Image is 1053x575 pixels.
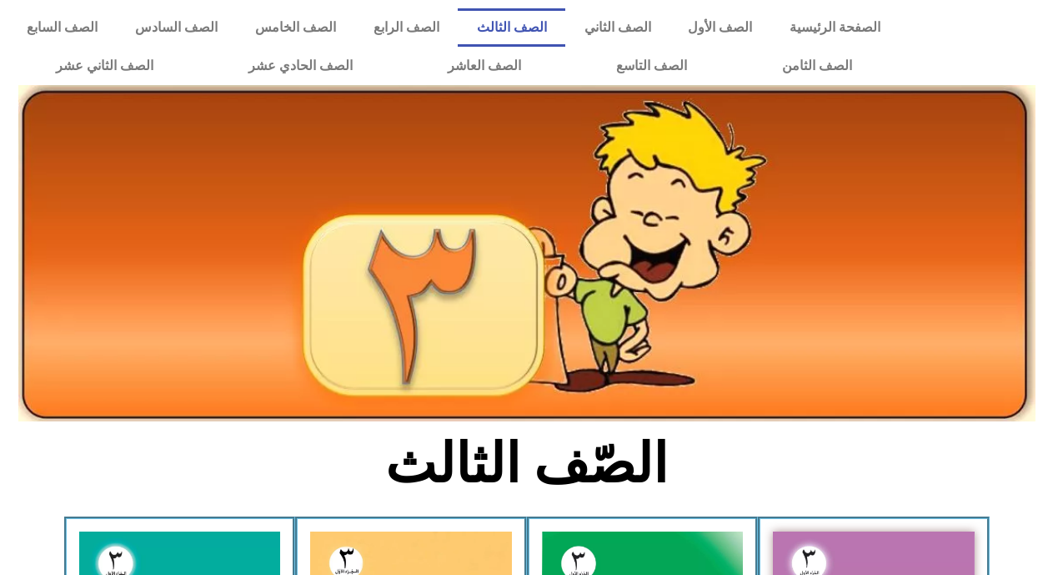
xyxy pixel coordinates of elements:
a: الصف الحادي عشر [201,47,400,85]
a: الصف الثالث [458,8,565,47]
a: الصف الثامن [735,47,900,85]
a: الصفحة الرئيسية [771,8,900,47]
a: الصف الخامس [237,8,355,47]
a: الصف السابع [8,8,117,47]
a: الصف السادس [117,8,237,47]
a: الصف الثاني [565,8,669,47]
a: الصف العاشر [400,47,569,85]
a: الصف التاسع [569,47,735,85]
h2: الصّف الثالث [251,431,802,497]
a: الصف الرابع [355,8,459,47]
a: الصف الثاني عشر [8,47,201,85]
a: الصف الأول [669,8,771,47]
